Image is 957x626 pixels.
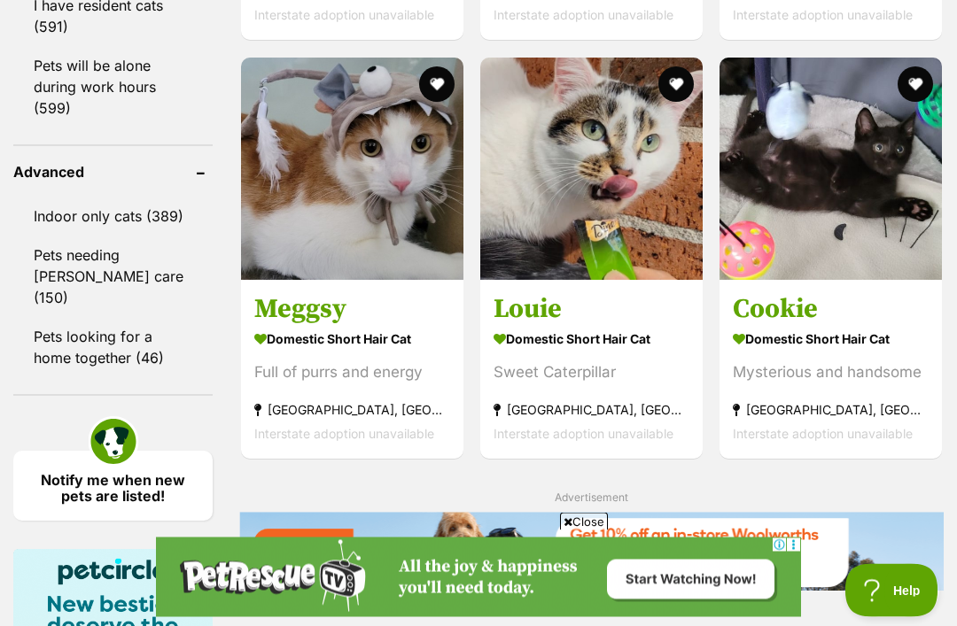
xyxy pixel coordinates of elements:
strong: Domestic Short Hair Cat [494,327,689,352]
span: Interstate adoption unavailable [494,9,673,24]
strong: [GEOGRAPHIC_DATA], [GEOGRAPHIC_DATA] [254,398,450,422]
a: Meggsy Domestic Short Hair Cat Full of purrs and energy [GEOGRAPHIC_DATA], [GEOGRAPHIC_DATA] Inte... [241,280,463,460]
a: Everyday Insurance promotional banner [239,513,944,594]
button: favourite [898,67,933,103]
img: Everyday Insurance promotional banner [239,513,944,591]
span: Interstate adoption unavailable [254,427,434,442]
h3: Cookie [733,293,929,327]
strong: Domestic Short Hair Cat [733,327,929,352]
div: Mysterious and handsome [733,361,929,385]
img: Cookie - Domestic Short Hair Cat [720,58,942,281]
span: Interstate adoption unavailable [494,427,673,442]
div: Sweet Caterpillar [494,361,689,385]
span: Interstate adoption unavailable [733,427,913,442]
iframe: Help Scout Beacon - Open [845,564,939,617]
header: Advanced [13,165,213,181]
span: Interstate adoption unavailable [733,9,913,24]
span: Interstate adoption unavailable [254,9,434,24]
img: Meggsy - Domestic Short Hair Cat [241,58,463,281]
span: Advertisement [555,491,628,505]
h3: Louie [494,293,689,327]
strong: [GEOGRAPHIC_DATA], [GEOGRAPHIC_DATA] [733,398,929,422]
button: favourite [419,67,455,103]
a: Privacy Settings [633,2,643,12]
a: Pets looking for a home together (46) [13,319,213,377]
a: Pets needing [PERSON_NAME] care (150) [13,237,213,317]
div: Full of purrs and energy [254,361,450,385]
strong: [GEOGRAPHIC_DATA], [GEOGRAPHIC_DATA] [494,398,689,422]
a: Cookie Domestic Short Hair Cat Mysterious and handsome [GEOGRAPHIC_DATA], [GEOGRAPHIC_DATA] Inter... [720,280,942,460]
a: Pets will be alone during work hours (599) [13,48,213,128]
strong: Domestic Short Hair Cat [254,327,450,352]
a: Indoor only cats (389) [13,198,213,236]
img: Louie - Domestic Short Hair Cat [480,58,703,281]
h3: Meggsy [254,293,450,327]
span: Close [560,513,608,530]
a: Louie Domestic Short Hair Cat Sweet Caterpillar [GEOGRAPHIC_DATA], [GEOGRAPHIC_DATA] Interstate a... [480,280,703,460]
iframe: Advertisement [156,537,801,617]
a: Notify me when new pets are listed! [13,452,213,522]
button: favourite [658,67,694,103]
